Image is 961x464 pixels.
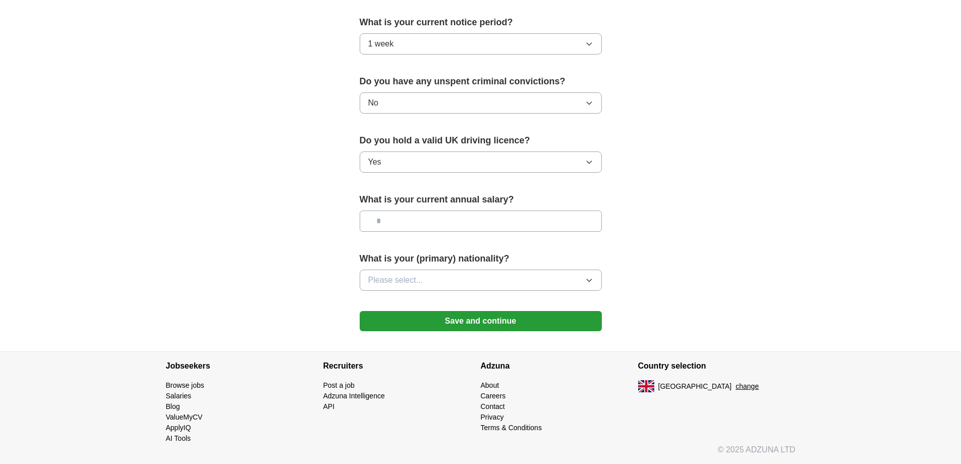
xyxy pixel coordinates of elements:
[368,156,381,168] span: Yes
[658,381,732,392] span: [GEOGRAPHIC_DATA]
[323,381,355,389] a: Post a job
[360,16,602,29] label: What is your current notice period?
[481,402,505,410] a: Contact
[368,97,378,109] span: No
[360,252,602,266] label: What is your (primary) nationality?
[360,311,602,331] button: Save and continue
[360,75,602,88] label: Do you have any unspent criminal convictions?
[166,392,192,400] a: Salaries
[736,381,759,392] button: change
[638,380,654,392] img: UK flag
[166,434,191,442] a: AI Tools
[481,381,499,389] a: About
[166,402,180,410] a: Blog
[166,424,191,432] a: ApplyIQ
[481,413,504,421] a: Privacy
[166,381,204,389] a: Browse jobs
[360,92,602,114] button: No
[368,274,423,286] span: Please select...
[368,38,394,50] span: 1 week
[638,352,796,380] h4: Country selection
[360,33,602,55] button: 1 week
[360,270,602,291] button: Please select...
[166,413,203,421] a: ValueMyCV
[158,444,804,464] div: © 2025 ADZUNA LTD
[360,151,602,173] button: Yes
[481,392,506,400] a: Careers
[360,134,602,147] label: Do you hold a valid UK driving licence?
[360,193,602,207] label: What is your current annual salary?
[323,392,385,400] a: Adzuna Intelligence
[323,402,335,410] a: API
[481,424,542,432] a: Terms & Conditions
